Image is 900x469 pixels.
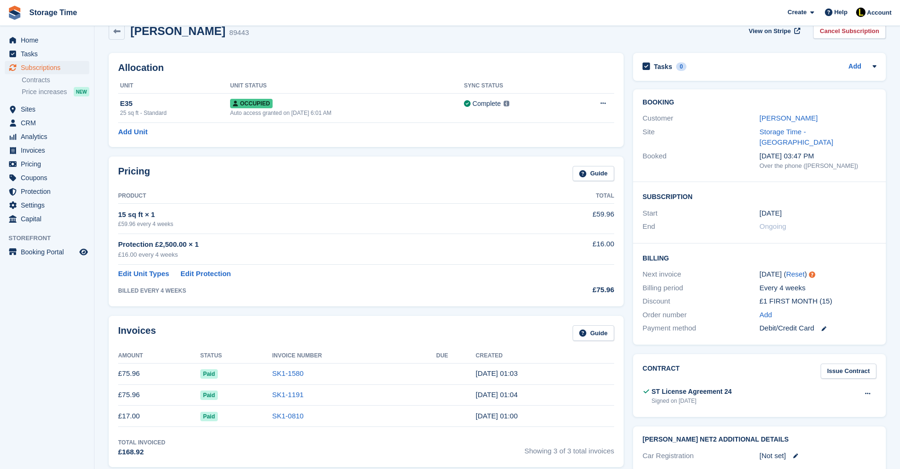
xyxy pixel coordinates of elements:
a: menu [5,34,89,47]
img: Laaibah Sarwar [856,8,866,17]
img: icon-info-grey-7440780725fd019a000dd9b08b2336e03edf1995a4989e88bcd33f0948082b44.svg [504,101,509,106]
div: Customer [643,113,759,124]
span: Paid [200,391,218,400]
span: CRM [21,116,77,130]
div: Over the phone ([PERSON_NAME]) [760,161,876,171]
span: Capital [21,212,77,226]
td: £75.96 [118,363,200,384]
a: Issue Contract [821,364,876,379]
span: Booking Portal [21,245,77,259]
time: 2025-07-21 00:04:08 UTC [476,391,518,399]
th: Sync Status [464,78,568,94]
th: Unit Status [230,78,464,94]
div: 0 [676,62,687,71]
a: Price increases NEW [22,87,89,97]
a: menu [5,212,89,226]
span: Tasks [21,47,77,61]
time: 2025-06-23 00:00:06 UTC [476,412,518,420]
span: Showing 3 of 3 total invoices [524,438,614,458]
div: End [643,221,759,232]
div: ST License Agreement 24 [651,387,732,397]
a: View on Stripe [745,24,802,39]
a: Preview store [78,246,89,258]
span: Home [21,34,77,47]
a: Edit Protection [180,269,231,279]
span: Sites [21,103,77,116]
h2: Invoices [118,325,156,341]
div: Total Invoiced [118,438,165,447]
span: Invoices [21,144,77,157]
h2: Tasks [654,62,672,71]
span: Occupied [230,99,273,108]
h2: Billing [643,253,876,262]
div: £16.00 every 4 weeks [118,250,534,260]
a: menu [5,171,89,184]
th: Status [200,348,272,364]
span: Paid [200,369,218,379]
td: £59.96 [534,204,614,234]
h2: [PERSON_NAME] [130,25,225,37]
th: Product [118,189,534,204]
div: 89443 [229,27,249,38]
span: Account [867,8,891,17]
img: stora-icon-8386f47178a22dfd0bd8f6a31ec36ba5ce8667c1dd55bd0f319d3a0aa187defe.svg [8,6,22,20]
div: Next invoice [643,269,759,280]
th: Unit [118,78,230,94]
span: View on Stripe [749,26,791,36]
th: Invoice Number [272,348,436,364]
time: 2025-08-18 00:03:13 UTC [476,369,518,377]
td: £17.00 [118,406,200,427]
h2: Allocation [118,62,614,73]
span: Analytics [21,130,77,143]
a: SK1-1580 [272,369,304,377]
div: [DATE] ( ) [760,269,876,280]
span: Subscriptions [21,61,77,74]
h2: [PERSON_NAME] Net2 Additional Details [643,436,876,443]
div: [Not set] [760,451,876,461]
a: Storage Time - [GEOGRAPHIC_DATA] [760,128,833,147]
div: Car Registration [643,451,759,461]
div: Signed on [DATE] [651,397,732,405]
div: Site [643,127,759,148]
h2: Booking [643,99,876,106]
div: Order number [643,310,759,321]
th: Total [534,189,614,204]
div: £75.96 [534,285,614,295]
a: Edit Unit Types [118,269,169,279]
a: menu [5,47,89,61]
a: Contracts [22,76,89,85]
a: menu [5,130,89,143]
a: Add Unit [118,127,147,138]
div: Auto access granted on [DATE] 6:01 AM [230,109,464,117]
div: Debit/Credit Card [760,323,876,334]
time: 2025-06-23 00:00:00 UTC [760,208,782,219]
div: Booked [643,151,759,171]
div: £168.92 [118,447,165,458]
span: Price increases [22,87,67,96]
a: menu [5,185,89,198]
a: Guide [573,166,614,182]
div: 15 sq ft × 1 [118,209,534,220]
a: Add [849,61,861,72]
div: Payment method [643,323,759,334]
a: Add [760,310,772,321]
h2: Contract [643,364,680,379]
a: SK1-1191 [272,391,304,399]
a: menu [5,157,89,171]
a: Reset [786,270,805,278]
span: Pricing [21,157,77,171]
div: Start [643,208,759,219]
a: menu [5,61,89,74]
span: Protection [21,185,77,198]
div: Discount [643,296,759,307]
span: Settings [21,199,77,212]
th: Created [476,348,614,364]
div: Every 4 weeks [760,283,876,294]
a: menu [5,103,89,116]
th: Due [436,348,476,364]
div: 25 sq ft - Standard [120,109,230,117]
span: Create [788,8,806,17]
h2: Subscription [643,191,876,201]
a: menu [5,199,89,212]
a: [PERSON_NAME] [760,114,818,122]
